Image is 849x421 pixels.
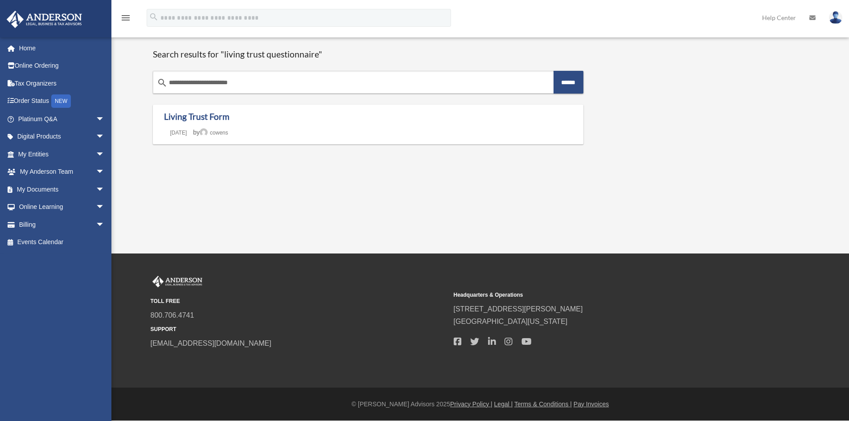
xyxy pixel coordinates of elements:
span: by [193,129,228,136]
a: [GEOGRAPHIC_DATA][US_STATE] [454,318,568,325]
a: Legal | [494,401,513,408]
a: Privacy Policy | [450,401,492,408]
i: menu [120,12,131,23]
small: Headquarters & Operations [454,290,751,300]
a: Terms & Conditions | [514,401,572,408]
img: Anderson Advisors Platinum Portal [4,11,85,28]
span: arrow_drop_down [96,180,114,199]
img: Anderson Advisors Platinum Portal [151,276,204,287]
a: 800.706.4741 [151,311,194,319]
div: © [PERSON_NAME] Advisors 2025 [111,399,849,410]
a: menu [120,16,131,23]
small: SUPPORT [151,325,447,334]
h1: Search results for "living trust questionnaire" [153,49,584,60]
a: Billingarrow_drop_down [6,216,118,233]
a: [STREET_ADDRESS][PERSON_NAME] [454,305,583,313]
a: [DATE] [164,130,193,136]
a: cowens [200,130,228,136]
a: Online Ordering [6,57,118,75]
span: arrow_drop_down [96,110,114,128]
a: Digital Productsarrow_drop_down [6,128,118,146]
a: Tax Organizers [6,74,118,92]
a: [EMAIL_ADDRESS][DOMAIN_NAME] [151,339,271,347]
a: My Entitiesarrow_drop_down [6,145,118,163]
a: Order StatusNEW [6,92,118,110]
div: NEW [51,94,71,108]
span: arrow_drop_down [96,198,114,217]
a: My Documentsarrow_drop_down [6,180,118,198]
span: arrow_drop_down [96,128,114,146]
span: arrow_drop_down [96,145,114,163]
a: My Anderson Teamarrow_drop_down [6,163,118,181]
a: Events Calendar [6,233,118,251]
i: search [149,12,159,22]
span: arrow_drop_down [96,216,114,234]
span: arrow_drop_down [96,163,114,181]
a: Platinum Q&Aarrow_drop_down [6,110,118,128]
small: TOLL FREE [151,297,447,306]
a: Pay Invoices [574,401,609,408]
a: Online Learningarrow_drop_down [6,198,118,216]
a: Living Trust Form [164,111,230,122]
img: User Pic [829,11,842,24]
i: search [157,78,168,88]
a: Home [6,39,114,57]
